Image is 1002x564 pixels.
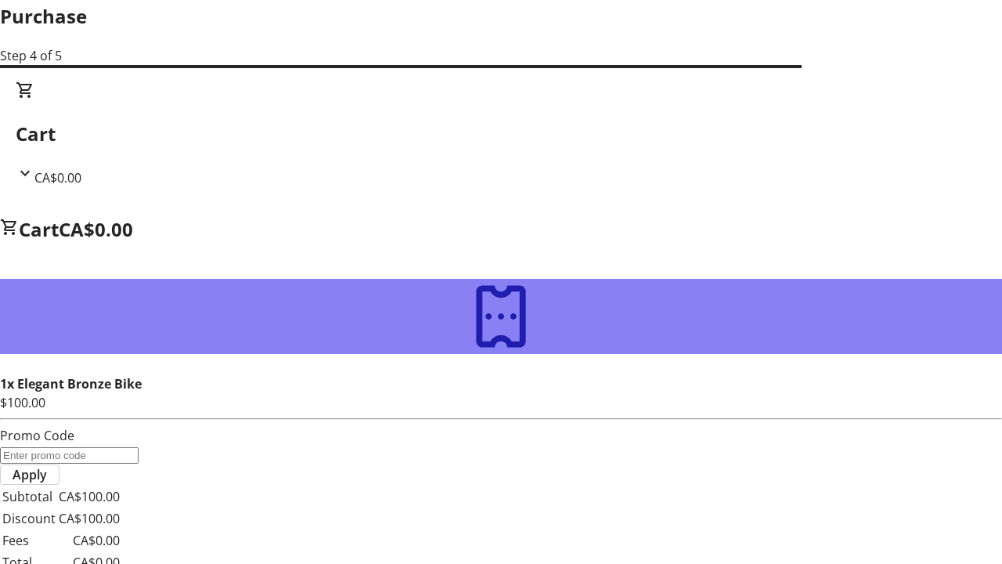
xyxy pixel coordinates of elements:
[2,486,56,507] td: Subtotal
[13,465,47,484] span: Apply
[16,120,986,148] h2: Cart
[19,216,59,242] span: Cart
[16,81,986,187] div: CartCA$0.00
[58,508,121,529] td: CA$100.00
[59,216,133,242] span: CA$0.00
[2,508,56,529] td: Discount
[58,530,121,551] td: CA$0.00
[58,486,121,507] td: CA$100.00
[34,169,81,186] span: CA$0.00
[2,530,56,551] td: Fees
